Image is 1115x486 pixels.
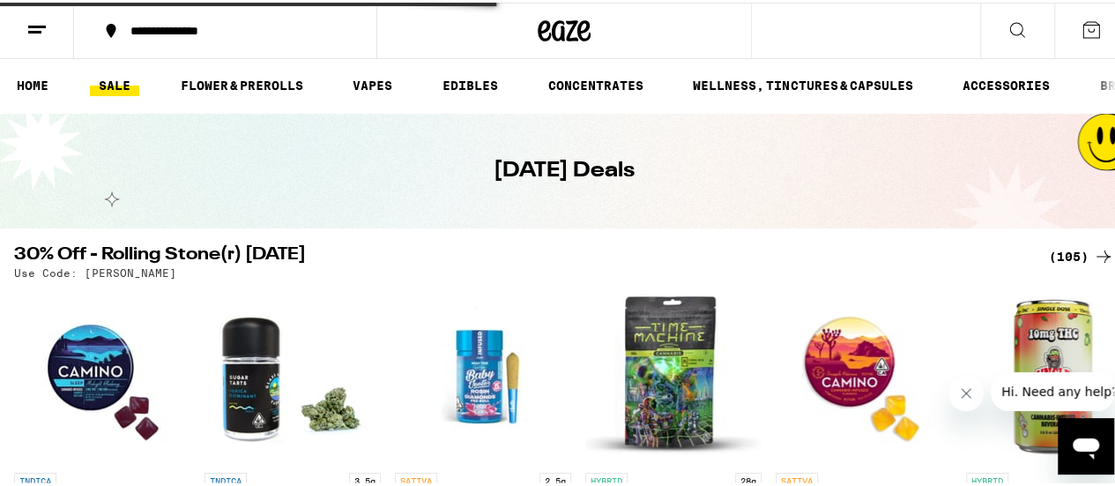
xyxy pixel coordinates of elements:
[684,72,921,93] a: WELLNESS, TINCTURES & CAPSULES
[585,470,628,486] p: HYBRID
[8,72,57,93] a: HOME
[14,285,190,461] img: Camino - Midnight Blueberry 5:1 Sleep Gummies
[494,153,635,183] h1: [DATE] Deals
[966,470,1008,486] p: HYBRID
[344,72,401,93] a: VAPES
[14,470,56,486] p: INDICA
[90,72,139,93] a: SALE
[1058,415,1114,472] iframe: Button to launch messaging window
[948,373,984,408] iframe: Close message
[954,72,1059,93] a: ACCESSORIES
[395,285,571,461] img: Jeeter - High Tide Quad Infused 5-Pack - 2.5g
[434,72,507,93] a: EDIBLES
[14,265,176,276] p: Use Code: [PERSON_NAME]
[204,285,381,461] img: Glass House - Sugar Tarts - 3.5g
[395,470,437,486] p: SATIVA
[204,470,247,486] p: INDICA
[776,285,952,461] img: Camino - Pineapple Habanero Uplifting Gummies
[539,72,652,93] a: CONCENTRATES
[11,12,127,26] span: Hi. Need any help?
[776,470,818,486] p: SATIVA
[539,470,571,486] p: 2.5g
[1049,243,1114,265] a: (105)
[172,72,312,93] a: FLOWER & PREROLLS
[349,470,381,486] p: 3.5g
[14,243,1028,265] h2: 30% Off - Rolling Stone(r) [DATE]
[585,285,762,461] img: Time Machine - Cereal Milk - 28g
[735,470,762,486] p: 28g
[991,370,1114,408] iframe: Message from company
